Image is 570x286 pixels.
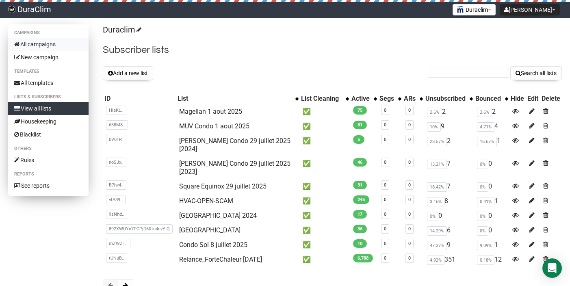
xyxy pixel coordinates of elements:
span: 2.6% [427,108,442,117]
th: Hide: No sort applied, sorting is disabled [509,93,526,104]
td: ✅ [299,238,350,252]
a: 0 [384,256,386,261]
div: List Cleaning [301,95,342,103]
li: Templates [8,67,89,76]
a: 0 [384,108,386,113]
td: 1 [474,238,509,252]
li: Reports [8,169,89,179]
span: 4.92% [427,256,444,265]
th: Unsubscribed: No sort applied, activate to apply an ascending sort [424,93,474,104]
span: 9.09% [477,241,494,250]
th: List Cleaning: No sort applied, activate to apply an ascending sort [299,93,350,104]
span: 0% [477,182,488,192]
span: tUNuB.. [106,253,127,263]
a: MUV Condo 1 aout 2025 [179,122,249,130]
a: Housekeeping [8,115,89,128]
span: 6,788 [353,254,373,262]
a: HVAC-OPEN-SCAM [179,197,233,205]
button: Duraclim [453,4,496,15]
a: 0 [408,122,411,128]
a: Rules [8,154,89,167]
div: Hide [511,95,524,103]
th: Edit: No sort applied, sorting is disabled [526,93,540,104]
a: 0 [408,108,411,113]
span: 0.18% [477,256,494,265]
a: 0 [408,182,411,188]
a: Duraclim [103,25,140,35]
td: ✅ [299,134,350,156]
li: Others [8,144,89,154]
span: 13.21% [427,160,447,169]
span: 4.71% [477,122,494,132]
img: 1.png [457,6,464,13]
span: 31 [353,181,367,189]
td: 0 [474,179,509,194]
a: 0 [384,241,386,246]
div: List [178,95,291,103]
span: 0% [427,212,438,221]
a: 0 [408,256,411,261]
td: 0 [474,223,509,238]
span: HIaKL.. [106,106,126,115]
td: 4 [474,119,509,134]
a: Magellan 1 aout 2025 [179,108,242,115]
td: ✅ [299,194,350,208]
td: 8 [424,194,474,208]
span: 638M8.. [106,120,128,130]
td: 0 [474,208,509,223]
td: 9 [424,119,474,134]
td: 351 [424,252,474,267]
div: Segs [379,95,394,103]
div: ID [104,95,174,103]
th: List: No sort applied, activate to apply an ascending sort [176,93,299,104]
span: 10% [427,122,441,132]
span: 245 [353,195,369,204]
div: Open Intercom Messenger [542,258,562,278]
img: 5aae60644da9539b7f169657dce89381 [8,6,15,13]
a: New campaign [8,51,89,64]
span: 36 [353,225,367,233]
span: 0% [477,212,488,221]
span: 18.42% [427,182,447,192]
a: Relance_ForteChaleur [DATE] [179,256,262,263]
span: 2.6% [477,108,492,117]
a: All templates [8,76,89,89]
span: 47.37% [427,241,447,250]
td: ✅ [299,208,350,223]
span: 3.16% [427,197,444,206]
td: 2 [424,134,474,156]
div: Bounced [475,95,501,103]
li: Lists & subscribers [8,92,89,102]
h2: Subscriber lists [103,43,562,57]
div: Delete [542,95,560,103]
button: Add a new list [103,66,153,80]
a: 0 [384,197,386,202]
td: 7 [424,179,474,194]
span: 17 [353,210,367,219]
span: 14.29% [427,226,447,236]
th: Delete: No sort applied, sorting is disabled [540,93,562,104]
td: ✅ [299,179,350,194]
span: noSJx.. [106,158,126,167]
th: Bounced: No sort applied, activate to apply an ascending sort [474,93,509,104]
li: Campaigns [8,28,89,38]
span: vtA89.. [106,195,126,204]
a: [PERSON_NAME] Condo 29 juillet 2025 [2023] [179,160,290,175]
td: 0 [474,156,509,179]
a: See reports [8,179,89,192]
a: 0 [384,137,386,142]
td: 12 [474,252,509,267]
span: 75 [353,106,367,115]
a: 0 [408,212,411,217]
td: 6 [424,223,474,238]
span: 892XWUYn7PCPjD6Rtn4cvYIQ [106,224,173,234]
span: 46 [353,158,367,167]
button: Search all lists [510,66,562,80]
span: 0.41% [477,197,494,206]
a: 0 [384,122,386,128]
div: Edit [527,95,538,103]
a: 0 [408,160,411,165]
td: ✅ [299,156,350,179]
td: 0 [424,208,474,223]
div: Active [351,95,370,103]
